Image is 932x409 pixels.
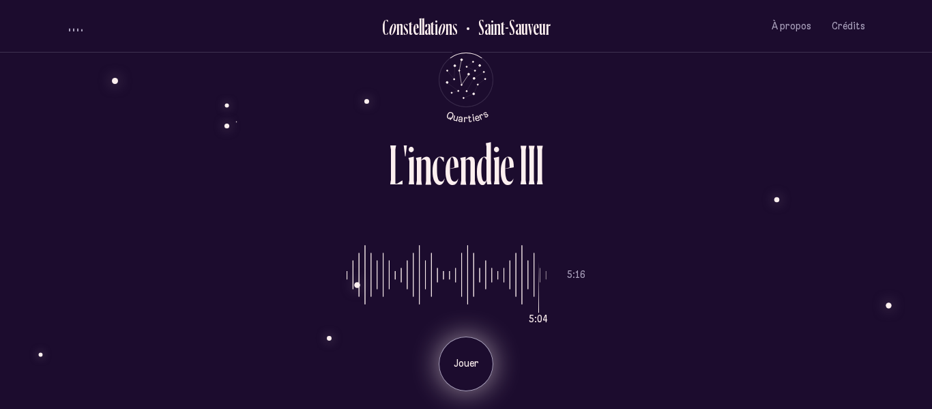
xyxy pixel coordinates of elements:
[832,10,865,42] button: Crédits
[419,16,422,38] div: l
[422,16,424,38] div: l
[388,16,396,38] div: o
[772,20,811,32] span: À propos
[426,53,506,123] button: Retour au menu principal
[459,137,476,193] div: n
[772,10,811,42] button: À propos
[493,137,500,193] div: i
[519,137,527,193] div: I
[536,137,544,193] div: I
[403,137,407,193] div: '
[415,137,432,193] div: n
[439,337,493,391] button: Jouer
[435,16,438,38] div: i
[67,19,85,33] button: volume audio
[382,16,388,38] div: C
[446,16,452,38] div: n
[476,137,493,193] div: d
[458,15,551,38] button: Retour au Quartier
[432,137,445,193] div: c
[407,137,415,193] div: i
[437,16,446,38] div: o
[413,16,419,38] div: e
[389,137,403,193] div: L
[424,16,431,38] div: a
[409,16,413,38] div: t
[452,16,458,38] div: s
[444,107,490,124] tspan: Quartiers
[445,137,459,193] div: e
[468,16,551,38] h2: Saint-Sauveur
[449,357,483,371] p: Jouer
[527,137,536,193] div: I
[431,16,435,38] div: t
[567,268,585,282] p: 5:16
[500,137,514,193] div: e
[396,16,403,38] div: n
[403,16,409,38] div: s
[832,20,865,32] span: Crédits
